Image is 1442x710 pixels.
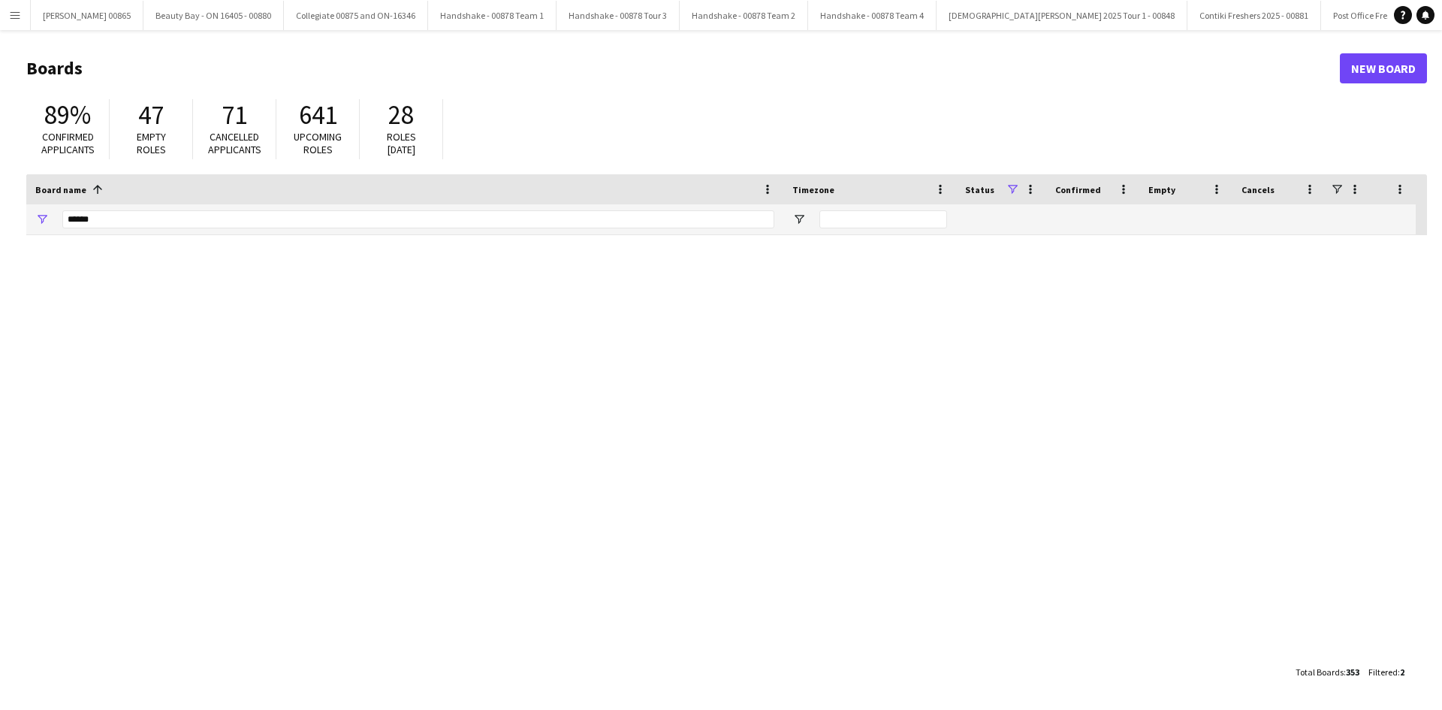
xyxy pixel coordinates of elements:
span: 47 [138,98,164,131]
h1: Boards [26,57,1340,80]
button: [PERSON_NAME] 00865 [31,1,143,30]
span: 89% [44,98,91,131]
span: Upcoming roles [294,130,342,156]
span: 2 [1400,666,1404,678]
button: Handshake - 00878 Team 1 [428,1,557,30]
div: : [1296,657,1359,687]
button: Contiki Freshers 2025 - 00881 [1187,1,1321,30]
span: Timezone [792,184,834,195]
span: Cancels [1241,184,1275,195]
button: Open Filter Menu [792,213,806,226]
button: Handshake - 00878 Team 4 [808,1,937,30]
span: Status [965,184,994,195]
span: 71 [222,98,247,131]
span: Board name [35,184,86,195]
span: Total Boards [1296,666,1344,678]
div: : [1368,657,1404,687]
span: Filtered [1368,666,1398,678]
span: 641 [299,98,337,131]
input: Timezone Filter Input [819,210,947,228]
span: Confirmed [1055,184,1101,195]
span: Roles [DATE] [387,130,416,156]
input: Board name Filter Input [62,210,774,228]
button: Handshake - 00878 Tour 3 [557,1,680,30]
span: Confirmed applicants [41,130,95,156]
button: Open Filter Menu [35,213,49,226]
span: Cancelled applicants [208,130,261,156]
a: New Board [1340,53,1427,83]
button: Handshake - 00878 Team 2 [680,1,808,30]
span: Empty roles [137,130,166,156]
button: [DEMOGRAPHIC_DATA][PERSON_NAME] 2025 Tour 1 - 00848 [937,1,1187,30]
button: Collegiate 00875 and ON-16346 [284,1,428,30]
span: 353 [1346,666,1359,678]
button: Beauty Bay - ON 16405 - 00880 [143,1,284,30]
span: 28 [388,98,414,131]
span: Empty [1148,184,1175,195]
